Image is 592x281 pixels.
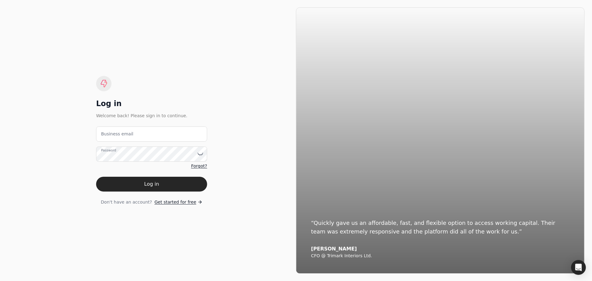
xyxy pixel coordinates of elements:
label: Password [101,148,116,153]
a: Get started for free [154,199,202,205]
div: Log in [96,99,207,109]
span: Don't have an account? [101,199,152,205]
div: Open Intercom Messenger [571,260,586,275]
a: Forgot? [191,163,207,169]
div: [PERSON_NAME] [311,246,569,252]
label: Business email [101,131,134,137]
div: CFO @ Trimark Interiors Ltd. [311,253,569,259]
div: “Quickly gave us an affordable, fast, and flexible option to access working capital. Their team w... [311,219,569,236]
div: Welcome back! Please sign in to continue. [96,112,207,119]
button: Log in [96,177,207,192]
span: Get started for free [154,199,196,205]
